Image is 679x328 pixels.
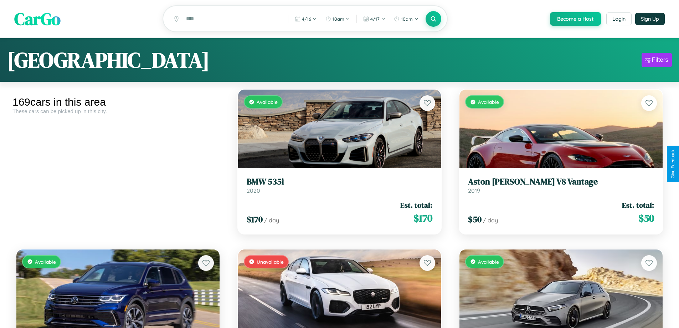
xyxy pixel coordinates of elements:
div: 169 cars in this area [12,96,223,108]
span: / day [264,217,279,224]
span: $ 170 [247,213,263,225]
h3: BMW 535i [247,177,433,187]
span: 2020 [247,187,260,194]
span: Available [478,259,499,265]
button: 10am [322,13,354,25]
button: Filters [642,53,672,67]
span: Unavailable [257,259,284,265]
span: $ 50 [638,211,654,225]
div: Filters [652,56,668,64]
span: Est. total: [622,200,654,210]
h1: [GEOGRAPHIC_DATA] [7,45,210,75]
span: 4 / 16 [302,16,311,22]
span: $ 50 [468,213,482,225]
span: 10am [401,16,413,22]
button: 10am [390,13,422,25]
a: BMW 535i2020 [247,177,433,194]
span: 10am [333,16,344,22]
span: 4 / 17 [370,16,380,22]
span: Available [35,259,56,265]
button: 4/16 [291,13,320,25]
div: These cars can be picked up in this city. [12,108,223,114]
span: / day [483,217,498,224]
span: 2019 [468,187,480,194]
h3: Aston [PERSON_NAME] V8 Vantage [468,177,654,187]
button: Login [606,12,632,25]
span: Available [478,99,499,105]
span: Available [257,99,278,105]
button: Sign Up [635,13,665,25]
a: Aston [PERSON_NAME] V8 Vantage2019 [468,177,654,194]
button: 4/17 [360,13,389,25]
button: Become a Host [550,12,601,26]
span: CarGo [14,7,61,31]
span: $ 170 [413,211,432,225]
div: Give Feedback [670,150,675,178]
span: Est. total: [400,200,432,210]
